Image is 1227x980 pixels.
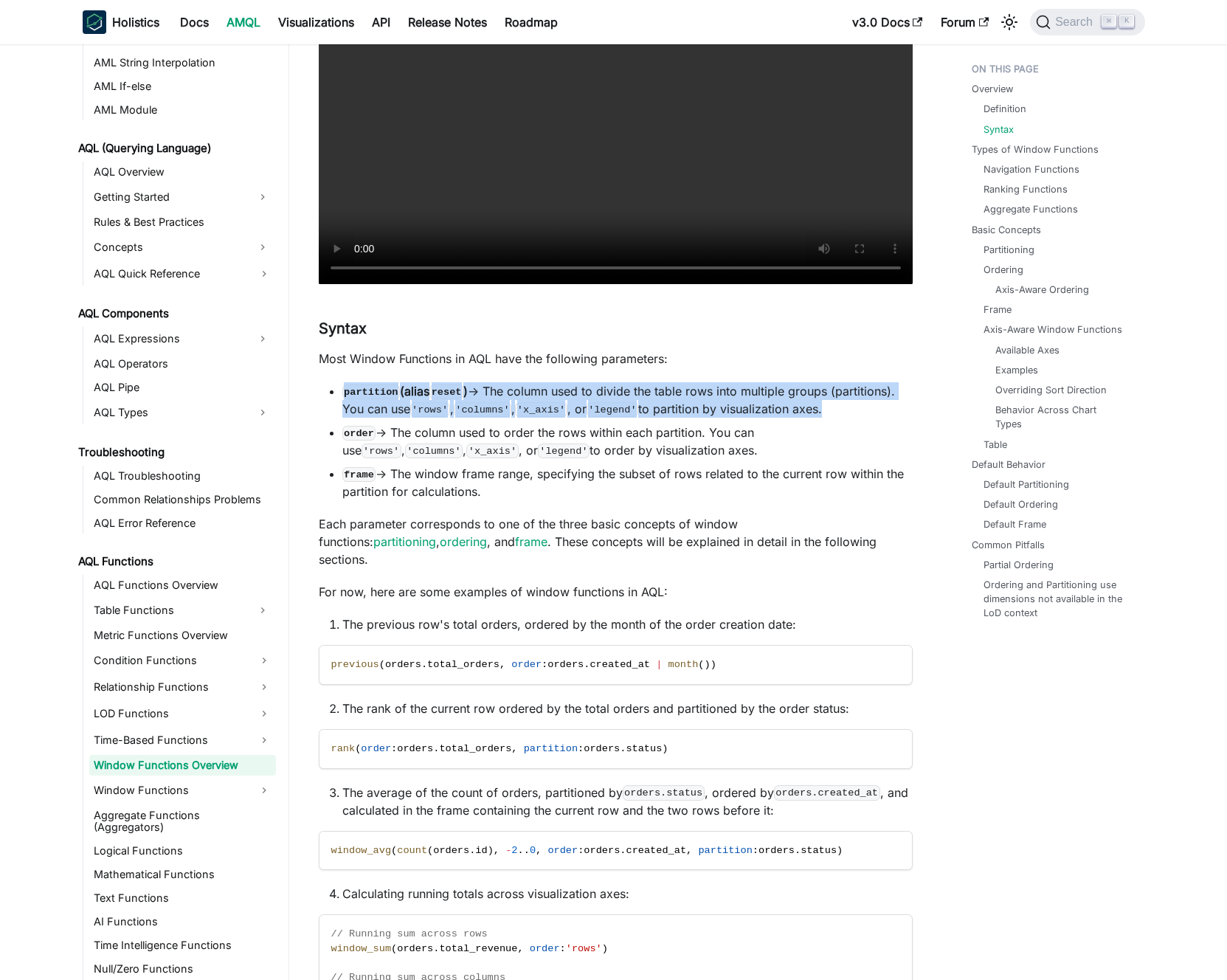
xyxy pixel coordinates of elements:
[984,578,1130,621] a: Ordering and Partitioning use dimensions not available in the LoD context
[89,755,276,776] a: Window Functions Overview
[433,943,439,954] span: .
[984,517,1046,531] a: Default Frame
[89,911,276,932] a: AI Functions
[984,477,1069,491] a: Default Partitioning
[362,444,401,458] code: 'rows'
[89,805,276,838] a: Aggregate Functions (Aggregators)
[89,489,276,510] a: Common Relationships Problems
[89,235,249,259] a: Concepts
[342,384,401,399] code: partition
[429,384,463,399] code: reset
[439,943,517,954] span: total_revenue
[391,845,397,856] span: (
[995,403,1124,431] a: Behavior Across Chart Types
[433,743,439,754] span: .
[83,10,106,34] img: Holistics
[74,551,276,572] a: AQL Functions
[995,363,1038,377] a: Examples
[342,467,376,482] code: frame
[342,465,913,500] li: -> The window frame range, specifying the subset of rows related to the current row within the pa...
[466,444,518,458] code: 'x_axis'
[89,212,276,232] a: Rules & Best Practices
[89,864,276,885] a: Mathematical Functions
[89,841,276,861] a: Logical Functions
[342,885,913,903] li: Calculating running totals across visualization axes:
[269,10,363,34] a: Visualizations
[515,534,547,549] a: frame
[475,845,487,856] span: id
[1051,15,1102,29] span: Search
[342,615,913,633] li: The previous row's total orders, ordered by the month of the order creation date:
[74,138,276,159] a: AQL (Querying Language)
[984,438,1007,452] a: Table
[319,515,913,568] p: Each parameter corresponds to one of the three basic concepts of window functions: , , and . Thes...
[469,845,475,856] span: .
[505,845,511,856] span: -
[89,779,276,802] a: Window Functions
[342,784,913,819] li: The average of the count of orders, partitioned by , ordered by , and calculated in the frame con...
[995,383,1107,397] a: Overriding Sort Direction
[89,401,249,424] a: AQL Types
[171,10,218,34] a: Docs
[89,185,249,209] a: Getting Started
[68,44,289,980] nav: Docs sidebar
[249,235,276,259] button: Expand sidebar category 'Concepts'
[511,845,517,856] span: 2
[410,402,450,417] code: 'rows'
[984,102,1026,116] a: Definition
[355,743,361,754] span: (
[1102,15,1116,28] kbd: ⌘
[342,384,469,398] strong: (alias )
[249,327,276,351] button: Expand sidebar category 'AQL Expressions'
[397,743,433,754] span: orders
[331,943,392,954] span: window_sum
[547,845,578,856] span: order
[89,675,276,699] a: Relationship Functions
[331,928,488,939] span: // Running sum across rows
[972,458,1045,472] a: Default Behavior
[500,659,505,670] span: ,
[331,659,379,670] span: previous
[984,263,1023,277] a: Ordering
[932,10,998,34] a: Forum
[602,943,608,954] span: )
[218,10,269,34] a: AMQL
[626,743,662,754] span: status
[342,700,913,717] li: The rank of the current row ordered by the total orders and partitioned by the order status:
[530,943,560,954] span: order
[454,402,512,417] code: 'columns'
[342,424,913,459] li: -> The column used to order the rows within each partition. You can use , , , or to order by visu...
[984,122,1014,137] a: Syntax
[584,845,620,856] span: orders
[542,659,547,670] span: :
[547,659,584,670] span: orders
[590,659,650,670] span: created_at
[984,303,1012,317] a: Frame
[584,743,620,754] span: orders
[704,659,710,670] span: )
[385,659,421,670] span: orders
[972,223,1041,237] a: Basic Concepts
[427,659,500,670] span: total_orders
[656,659,662,670] span: |
[112,13,159,31] b: Holistics
[801,845,837,856] span: status
[89,728,276,752] a: Time-Based Functions
[620,845,626,856] span: .
[89,625,276,646] a: Metric Functions Overview
[972,82,1013,96] a: Overview
[711,659,716,670] span: )
[511,659,542,670] span: order
[753,845,758,856] span: :
[623,785,705,800] code: orders.status
[331,845,392,856] span: window_avg
[89,702,276,725] a: LOD Functions
[662,743,668,754] span: )
[698,659,704,670] span: (
[89,649,276,672] a: Condition Functions
[391,743,397,754] span: :
[89,52,276,73] a: AML String Interpolation
[399,10,496,34] a: Release Notes
[536,845,542,856] span: ,
[837,845,843,856] span: )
